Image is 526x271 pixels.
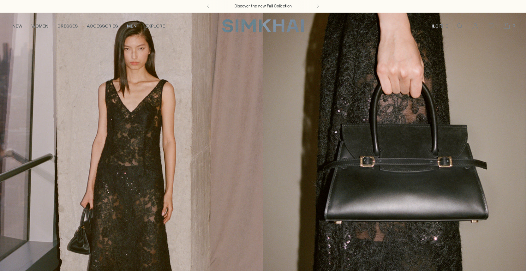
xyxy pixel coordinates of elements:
[12,18,22,34] a: NEW
[222,19,304,33] a: SIMKHAI
[499,19,514,33] a: Open cart modal
[468,19,483,33] a: Go to the account page
[510,22,517,29] span: 0
[452,19,467,33] a: Open search modal
[146,18,165,34] a: EXPLORE
[57,18,78,34] a: DRESSES
[127,18,137,34] a: MEN
[432,18,450,34] button: ILS ₪
[87,18,118,34] a: ACCESSORIES
[31,18,48,34] a: WOMEN
[234,3,292,9] a: Discover the new Fall Collection
[484,19,498,33] a: Wishlist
